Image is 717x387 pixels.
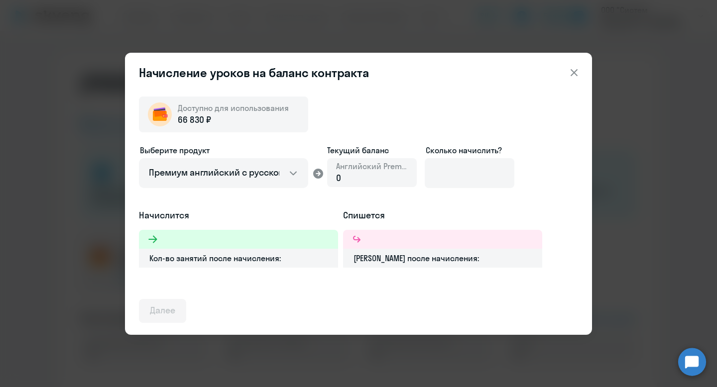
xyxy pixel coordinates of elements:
[178,113,211,126] span: 66 830 ₽
[336,161,408,172] span: Английский Premium
[139,299,186,323] button: Далее
[343,209,542,222] h5: Спишется
[125,65,592,81] header: Начисление уроков на баланс контракта
[139,209,338,222] h5: Начислится
[150,304,175,317] div: Далее
[426,145,502,155] span: Сколько начислить?
[327,144,417,156] span: Текущий баланс
[336,172,341,184] span: 0
[178,103,289,113] span: Доступно для использования
[140,145,210,155] span: Выберите продукт
[343,249,542,268] div: [PERSON_NAME] после начисления:
[139,249,338,268] div: Кол-во занятий после начисления:
[148,102,172,126] img: wallet-circle.png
